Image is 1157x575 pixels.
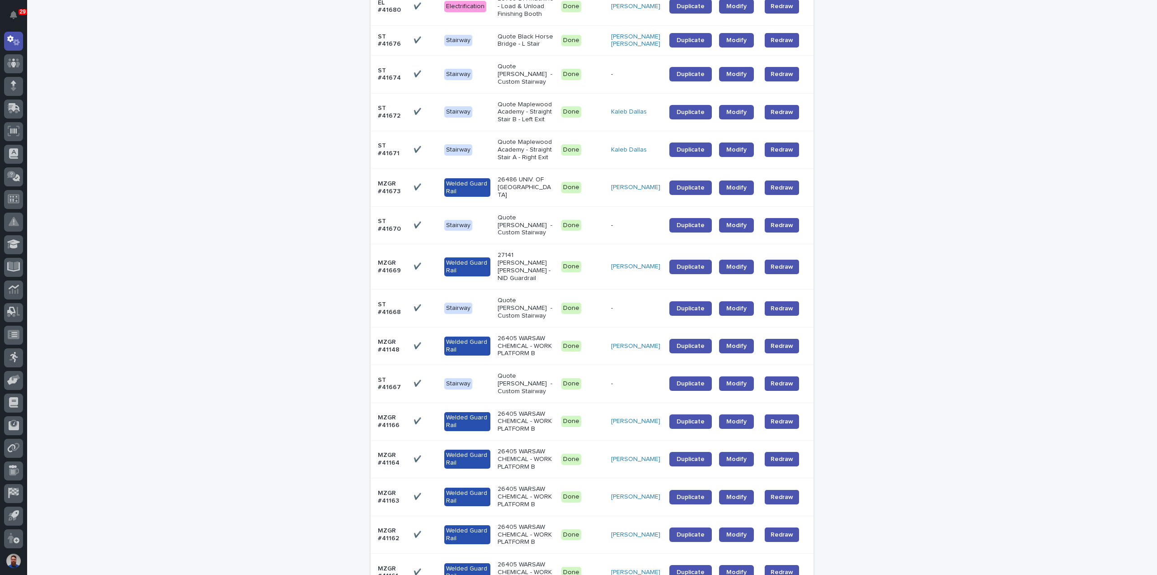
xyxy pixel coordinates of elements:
[444,303,472,314] div: Stairway
[371,25,814,56] tr: ST #41676✔️✔️ StairwayQuote Black Horse Bridge - L StairDone[PERSON_NAME] [PERSON_NAME] Duplicate...
[371,365,814,403] tr: ST #41667✔️✔️ StairwayQuote [PERSON_NAME] - Custom StairwayDone-DuplicateModifyRedraw
[669,339,712,353] a: Duplicate
[414,69,423,78] p: ✔️
[677,380,705,387] span: Duplicate
[444,450,490,469] div: Welded Guard Rail
[444,378,472,390] div: Stairway
[371,327,814,365] tr: MZGR #41148✔️✔️ Welded Guard Rail26405 WARSAW CHEMICAL - WORK PLATFORM BDone[PERSON_NAME] Duplica...
[378,338,406,354] p: MZGR #41148
[414,454,423,463] p: ✔️
[771,379,793,388] span: Redraw
[561,378,581,390] div: Done
[765,67,799,81] button: Redraw
[414,220,423,229] p: ✔️
[561,106,581,118] div: Done
[414,341,423,350] p: ✔️
[719,490,754,504] a: Modify
[561,182,581,193] div: Done
[371,93,814,131] tr: ST #41672✔️✔️ StairwayQuote Maplewood Academy - Straight Stair B - Left ExitDoneKaleb Dallas Dupl...
[669,181,712,195] a: Duplicate
[611,304,662,312] p: -
[444,257,490,276] div: Welded Guard Rail
[719,218,754,233] a: Modify
[378,301,406,316] p: ST #41668
[444,106,472,118] div: Stairway
[611,418,660,425] a: [PERSON_NAME]
[765,452,799,466] button: Redraw
[719,143,754,157] a: Modify
[719,376,754,391] a: Modify
[677,185,705,191] span: Duplicate
[719,527,754,542] a: Modify
[498,297,554,319] p: Quote [PERSON_NAME] - Custom Stairway
[719,181,754,195] a: Modify
[765,143,799,157] button: Redraw
[414,416,423,425] p: ✔️
[561,491,581,503] div: Done
[498,485,554,508] p: 26405 WARSAW CHEMICAL - WORK PLATFORM B
[561,69,581,80] div: Done
[677,71,705,77] span: Duplicate
[765,260,799,274] button: Redraw
[414,1,423,10] p: ✔️
[498,523,554,546] p: 26405 WARSAW CHEMICAL - WORK PLATFORM B
[444,525,490,544] div: Welded Guard Rail
[561,303,581,314] div: Done
[726,109,747,115] span: Modify
[378,527,406,542] p: MZGR #41162
[414,303,423,312] p: ✔️
[561,261,581,272] div: Done
[771,108,793,117] span: Redraw
[771,145,793,154] span: Redraw
[771,2,793,11] span: Redraw
[378,489,406,505] p: MZGR #41163
[765,490,799,504] button: Redraw
[771,455,793,464] span: Redraw
[498,410,554,433] p: 26405 WARSAW CHEMICAL - WORK PLATFORM B
[378,376,406,392] p: ST #41667
[677,532,705,538] span: Duplicate
[611,342,660,350] a: [PERSON_NAME]
[677,343,705,349] span: Duplicate
[611,108,647,116] a: Kaleb Dallas
[726,380,747,387] span: Modify
[444,144,472,156] div: Stairway
[677,3,705,10] span: Duplicate
[611,222,662,229] p: -
[444,488,490,507] div: Welded Guard Rail
[611,33,662,48] a: [PERSON_NAME] [PERSON_NAME]
[371,403,814,440] tr: MZGR #41166✔️✔️ Welded Guard Rail26405 WARSAW CHEMICAL - WORK PLATFORM BDone[PERSON_NAME] Duplica...
[561,1,581,12] div: Done
[765,339,799,353] button: Redraw
[771,530,793,539] span: Redraw
[378,259,406,275] p: MZGR #41669
[677,222,705,228] span: Duplicate
[771,262,793,271] span: Redraw
[444,412,490,431] div: Welded Guard Rail
[726,185,747,191] span: Modify
[669,260,712,274] a: Duplicate
[414,106,423,116] p: ✔️
[4,551,23,570] button: users-avatar
[498,448,554,470] p: 26405 WARSAW CHEMICAL - WORK PLATFORM B
[669,452,712,466] a: Duplicate
[444,69,472,80] div: Stairway
[765,376,799,391] button: Redraw
[726,305,747,312] span: Modify
[669,105,712,119] a: Duplicate
[765,218,799,233] button: Redraw
[444,178,490,197] div: Welded Guard Rail
[765,527,799,542] button: Redraw
[771,342,793,351] span: Redraw
[371,440,814,478] tr: MZGR #41164✔️✔️ Welded Guard Rail26405 WARSAW CHEMICAL - WORK PLATFORM BDone[PERSON_NAME] Duplica...
[765,301,799,316] button: Redraw
[611,146,647,154] a: Kaleb Dallas
[444,1,486,12] div: Electrification
[498,63,554,86] p: Quote [PERSON_NAME] - Custom Stairway
[378,451,406,467] p: MZGR #41164
[726,147,747,153] span: Modify
[669,414,712,429] a: Duplicate
[414,182,423,191] p: ✔️
[611,380,662,388] p: -
[444,337,490,356] div: Welded Guard Rail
